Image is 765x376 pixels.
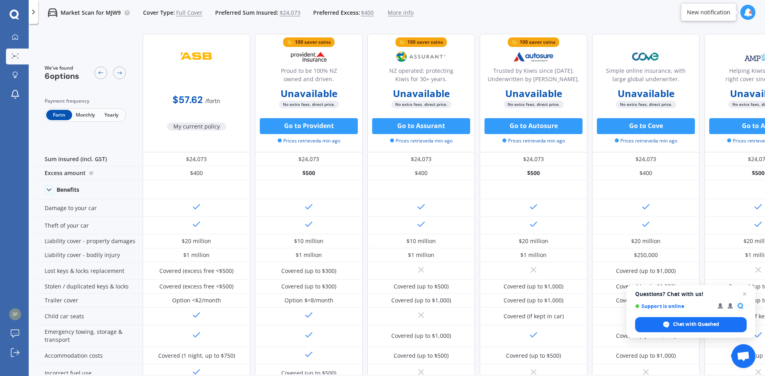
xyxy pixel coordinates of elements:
[182,237,211,245] div: $20 million
[183,251,210,259] div: $1 million
[143,166,250,180] div: $400
[391,101,451,108] span: No extra fees, direct price.
[205,97,220,105] span: / fortn
[372,118,470,134] button: Go to Assurant
[282,47,335,67] img: Provident.png
[616,101,676,108] span: No extra fees, direct price.
[313,9,360,17] span: Preferred Excess:
[616,296,676,304] div: Covered (up to $1,000)
[294,237,324,245] div: $10 million
[57,186,79,193] div: Benefits
[215,9,279,17] span: Preferred Sum Insured:
[520,251,547,259] div: $1 million
[48,8,57,18] img: car.f15378c7a67c060ca3f3.svg
[46,110,72,120] span: Fortn
[504,282,563,290] div: Covered (up to $1,000)
[635,317,747,332] span: Chat with Quashed
[287,39,293,45] img: points
[505,90,562,97] b: Unavailable
[504,101,564,108] span: No extra fees, direct price.
[45,97,126,105] div: Payment frequency
[391,296,451,304] div: Covered (up to $1,000)
[507,47,560,67] img: Autosure.webp
[616,282,676,290] div: Covered (up to $1,000)
[393,90,450,97] b: Unavailable
[281,267,336,275] div: Covered (up to $300)
[615,137,677,144] span: Prices retrieved a min ago
[374,66,468,86] div: NZ operated; protecting Kiwis for 30+ years.
[172,296,221,304] div: Option <$2/month
[167,123,226,131] span: My current policy
[35,166,143,180] div: Excess amount
[519,237,548,245] div: $20 million
[255,166,363,180] div: $500
[35,347,143,364] div: Accommodation costs
[506,352,561,360] div: Covered (up to $500)
[480,166,587,180] div: $500
[143,152,250,166] div: $24,073
[278,137,340,144] span: Prices retrieved a min ago
[158,352,235,360] div: Covered (1 night, up to $750)
[687,8,730,16] div: New notification
[618,90,675,97] b: Unavailable
[260,118,358,134] button: Go to Provident
[295,38,331,46] div: 100 saver coins
[35,280,143,294] div: Stolen / duplicated keys & locks
[512,39,518,45] img: points
[597,118,695,134] button: Go to Cove
[400,39,405,45] img: points
[159,282,233,290] div: Covered (excess free <$500)
[406,237,436,245] div: $10 million
[391,332,451,340] div: Covered (up to $1,000)
[284,296,333,304] div: Option $<8/month
[635,303,712,309] span: Support is online
[35,234,143,248] div: Liability cover - property damages
[173,94,203,106] b: $57.62
[408,251,434,259] div: $1 million
[35,308,143,325] div: Child car seats
[592,152,700,166] div: $24,073
[9,308,21,320] img: a901ee601c6ed1b632f46981e90935cb
[732,344,755,368] a: Open chat
[394,352,449,360] div: Covered (up to $500)
[394,282,449,290] div: Covered (up to $500)
[390,137,453,144] span: Prices retrieved a min ago
[502,137,565,144] span: Prices retrieved a min ago
[296,251,322,259] div: $1 million
[620,47,672,67] img: Cove.webp
[45,71,79,81] span: 6 options
[35,294,143,308] div: Trailer cover
[616,352,676,360] div: Covered (up to $1,000)
[599,66,693,86] div: Simple online insurance, with large global underwriter.
[35,262,143,280] div: Lost keys & locks replacement
[279,101,339,108] span: No extra fees, direct price.
[262,66,356,86] div: Proud to be 100% NZ owned and driven.
[281,282,336,290] div: Covered (up to $300)
[280,90,337,97] b: Unavailable
[176,9,202,17] span: Full Cover
[35,325,143,347] div: Emergency towing, storage & transport
[635,291,747,297] span: Questions? Chat with us!
[35,248,143,262] div: Liability cover - bodily injury
[407,38,443,46] div: 100 saver coins
[484,118,583,134] button: Go to Autosure
[367,152,475,166] div: $24,073
[35,199,143,217] div: Damage to your car
[504,296,563,304] div: Covered (up to $1,000)
[504,312,564,320] div: Covered (if kept in car)
[143,9,175,17] span: Cover Type:
[367,166,475,180] div: $400
[480,152,587,166] div: $24,073
[592,166,700,180] div: $400
[673,321,719,328] span: Chat with Quashed
[616,267,676,275] div: Covered (up to $1,000)
[45,64,79,72] span: We've found
[72,110,98,120] span: Monthly
[616,332,676,340] div: Covered (up to $1,000)
[520,38,555,46] div: 100 saver coins
[35,217,143,234] div: Theft of your car
[486,66,581,86] div: Trusted by Kiwis since [DATE]. Underwritten by [PERSON_NAME].
[280,9,300,17] span: $24,073
[35,152,143,166] div: Sum insured (incl. GST)
[631,237,661,245] div: $20 million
